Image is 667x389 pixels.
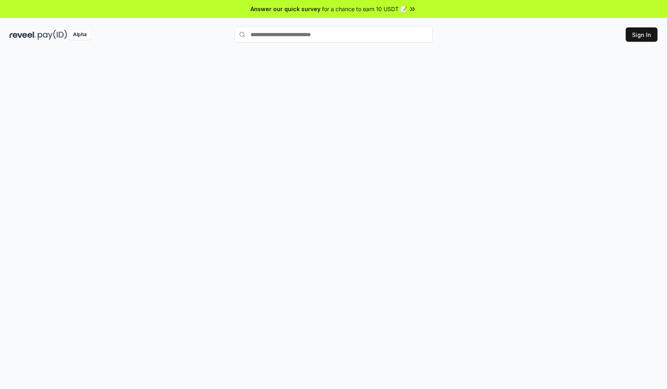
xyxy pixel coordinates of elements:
[38,30,67,40] img: pay_id
[322,5,407,13] span: for a chance to earn 10 USDT 📝
[69,30,91,40] div: Alpha
[626,27,657,42] button: Sign In
[10,30,36,40] img: reveel_dark
[251,5,320,13] span: Answer our quick survey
